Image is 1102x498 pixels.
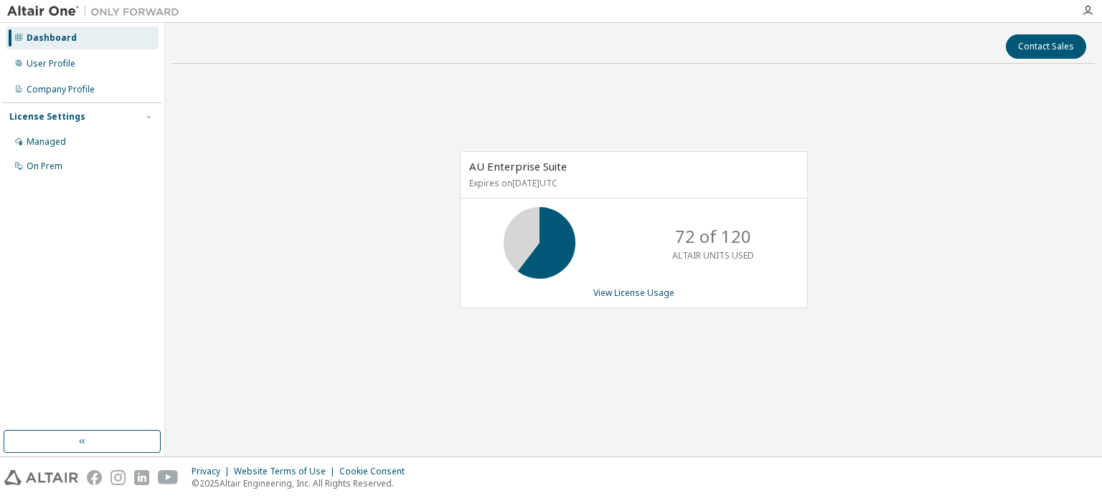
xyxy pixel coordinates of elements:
[134,470,149,485] img: linkedin.svg
[593,287,674,299] a: View License Usage
[27,161,62,172] div: On Prem
[192,477,413,489] p: © 2025 Altair Engineering, Inc. All Rights Reserved.
[1006,34,1086,59] button: Contact Sales
[27,84,95,95] div: Company Profile
[672,249,754,262] p: ALTAIR UNITS USED
[158,470,179,485] img: youtube.svg
[4,470,78,485] img: altair_logo.svg
[27,58,75,70] div: User Profile
[87,470,102,485] img: facebook.svg
[339,466,413,477] div: Cookie Consent
[675,224,751,249] p: 72 of 120
[469,159,567,173] span: AU Enterprise Suite
[469,177,795,189] p: Expires on [DATE] UTC
[27,136,66,148] div: Managed
[9,111,85,123] div: License Settings
[192,466,234,477] div: Privacy
[110,470,126,485] img: instagram.svg
[234,466,339,477] div: Website Terms of Use
[7,4,187,19] img: Altair One
[27,32,77,44] div: Dashboard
